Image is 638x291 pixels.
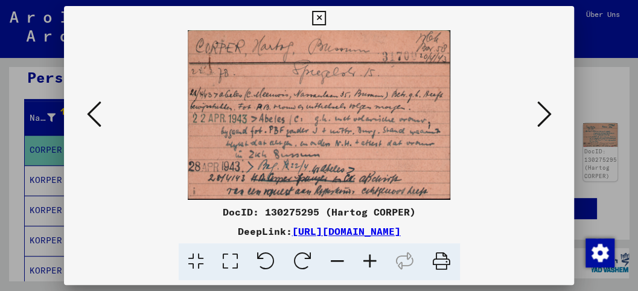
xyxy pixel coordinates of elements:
[585,238,614,267] img: Zustimmung ändern
[105,30,534,200] img: 003.jpg
[64,224,575,238] div: DeepLink:
[585,238,614,267] div: Zustimmung ändern
[64,205,575,219] div: DocID: 130275295 (Hartog CORPER)
[292,225,401,237] a: [URL][DOMAIN_NAME]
